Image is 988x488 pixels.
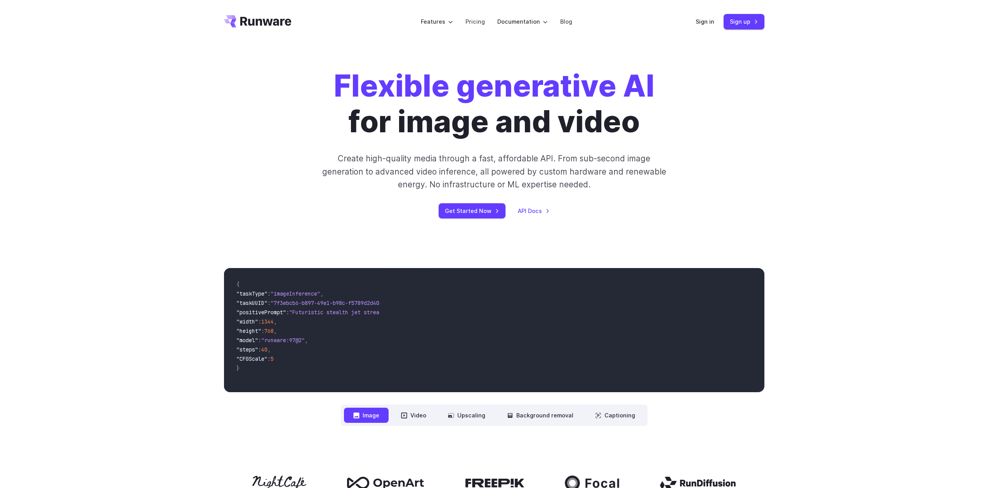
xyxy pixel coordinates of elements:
[267,346,271,353] span: ,
[261,337,305,344] span: "runware:97@2"
[267,299,271,306] span: :
[439,408,495,423] button: Upscaling
[271,299,389,306] span: "7f3ebcb6-b897-49e1-b98c-f5789d2d40d7"
[261,327,264,334] span: :
[421,17,453,26] label: Features
[236,299,267,306] span: "taskUUID"
[518,206,550,215] a: API Docs
[236,365,240,372] span: }
[439,203,505,218] a: Get Started Now
[258,346,261,353] span: :
[334,68,655,140] h1: for image and video
[274,327,277,334] span: ,
[560,17,572,26] a: Blog
[286,309,289,316] span: :
[236,290,267,297] span: "taskType"
[236,337,258,344] span: "model"
[261,318,274,325] span: 1344
[344,408,389,423] button: Image
[236,327,261,334] span: "height"
[236,355,267,362] span: "CFGScale"
[305,337,308,344] span: ,
[258,318,261,325] span: :
[267,355,271,362] span: :
[271,355,274,362] span: 5
[236,281,240,288] span: {
[320,290,323,297] span: ,
[236,346,258,353] span: "steps"
[392,408,436,423] button: Video
[586,408,644,423] button: Captioning
[334,68,655,104] strong: Flexible generative AI
[258,337,261,344] span: :
[274,318,277,325] span: ,
[321,152,667,191] p: Create high-quality media through a fast, affordable API. From sub-second image generation to adv...
[465,17,485,26] a: Pricing
[267,290,271,297] span: :
[236,309,286,316] span: "positivePrompt"
[289,309,572,316] span: "Futuristic stealth jet streaking through a neon-lit cityscape with glowing purple exhaust"
[264,327,274,334] span: 768
[271,290,320,297] span: "imageInference"
[236,318,258,325] span: "width"
[696,17,714,26] a: Sign in
[724,14,764,29] a: Sign up
[224,15,292,28] a: Go to /
[261,346,267,353] span: 40
[498,408,583,423] button: Background removal
[497,17,548,26] label: Documentation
